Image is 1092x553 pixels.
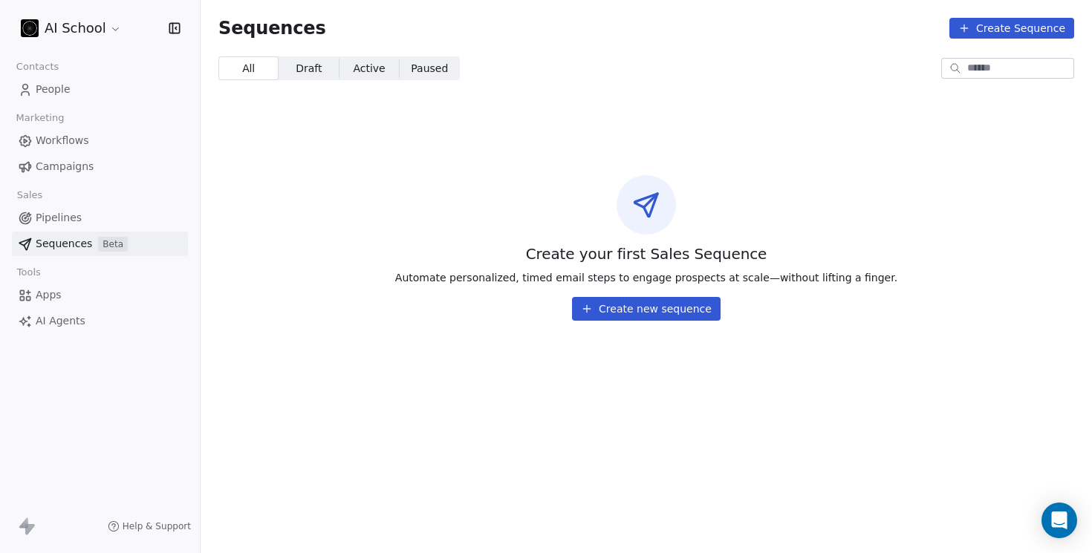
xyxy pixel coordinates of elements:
[12,77,188,102] a: People
[395,270,897,285] span: Automate personalized, timed email steps to engage prospects at scale—without lifting a finger.
[526,243,767,264] span: Create your first Sales Sequence
[21,19,39,37] img: 3.png
[45,19,106,38] span: AI School
[353,61,385,76] span: Active
[12,154,188,179] a: Campaigns
[411,61,448,76] span: Paused
[12,206,188,230] a: Pipelines
[572,297,721,321] button: Create new sequence
[12,283,188,307] a: Apps
[98,237,128,252] span: Beta
[36,313,85,329] span: AI Agents
[949,18,1074,39] button: Create Sequence
[36,287,62,303] span: Apps
[12,232,188,256] a: SequencesBeta
[296,61,322,76] span: Draft
[123,520,191,532] span: Help & Support
[36,82,71,97] span: People
[36,159,94,174] span: Campaigns
[36,236,92,252] span: Sequences
[218,18,326,39] span: Sequences
[10,107,71,129] span: Marketing
[12,128,188,153] a: Workflows
[36,133,89,148] span: Workflows
[1041,503,1077,538] div: Open Intercom Messenger
[108,520,191,532] a: Help & Support
[18,16,125,41] button: AI School
[36,210,82,226] span: Pipelines
[12,309,188,333] a: AI Agents
[10,261,47,284] span: Tools
[10,184,49,206] span: Sales
[10,56,65,78] span: Contacts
